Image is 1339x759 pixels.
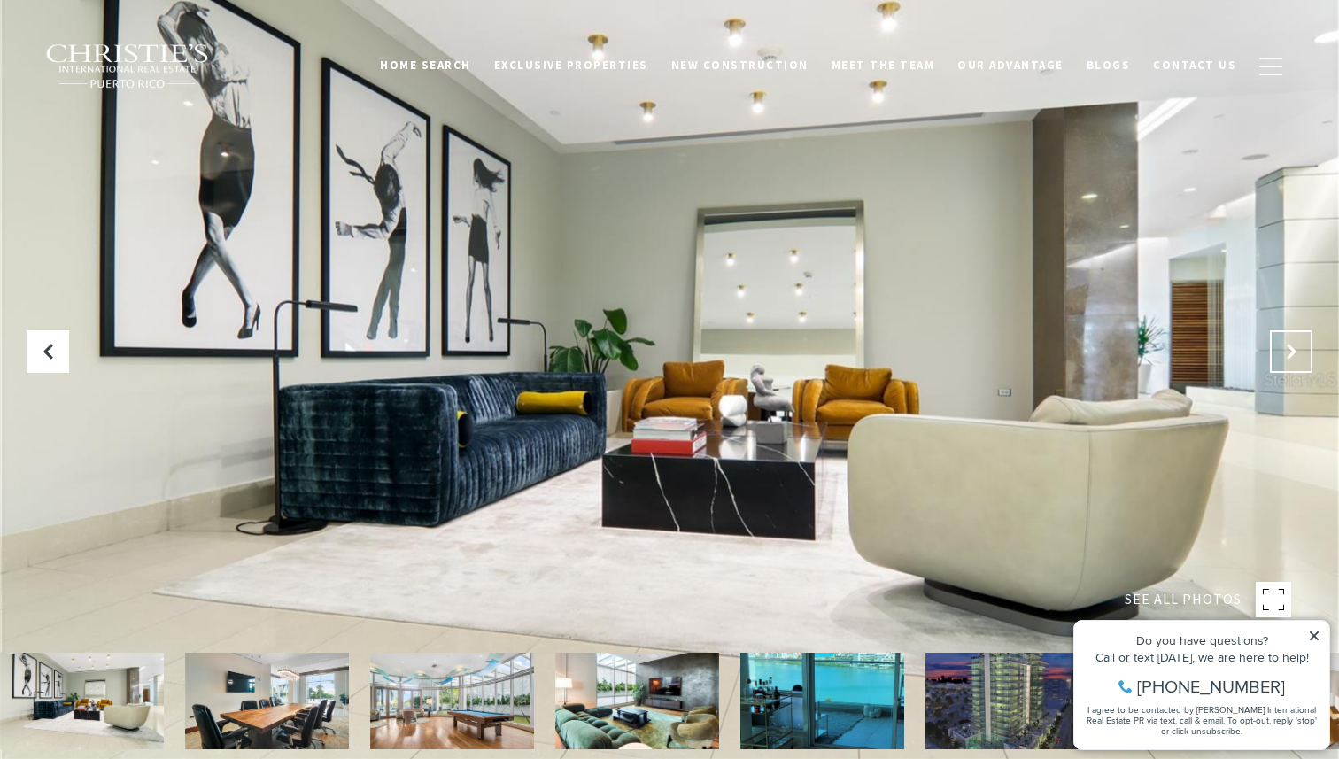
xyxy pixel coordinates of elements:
img: 555 Monserrate CONDOMINIO COSMOPOLITAN Unit: 1004 [740,653,904,749]
div: Call or text [DATE], we are here to help! [19,57,256,69]
div: Do you have questions? [19,40,256,52]
span: Contact Us [1153,58,1236,73]
a: Meet the Team [820,49,947,82]
a: Exclusive Properties [483,49,660,82]
img: 555 Monserrate CONDOMINIO COSMOPOLITAN Unit: 1004 [185,653,349,749]
a: New Construction [660,49,820,82]
span: [PHONE_NUMBER] [73,83,221,101]
span: SEE ALL PHOTOS [1125,588,1242,611]
span: Blogs [1087,58,1131,73]
button: button [1248,41,1294,92]
a: Blogs [1075,49,1142,82]
span: I agree to be contacted by [PERSON_NAME] International Real Estate PR via text, call & email. To ... [22,109,252,143]
img: 555 Monserrate CONDOMINIO COSMOPOLITAN Unit: 1004 [555,653,719,749]
img: 555 Monserrate CONDOMINIO COSMOPOLITAN Unit: 1004 [925,653,1089,749]
span: Exclusive Properties [494,58,648,73]
button: Next Slide [1270,330,1312,373]
a: Our Advantage [946,49,1075,82]
span: Our Advantage [957,58,1064,73]
img: Christie's International Real Estate black text logo [45,43,210,89]
button: Previous Slide [27,330,69,373]
a: Home Search [368,49,483,82]
span: New Construction [671,58,809,73]
img: 555 Monserrate CONDOMINIO COSMOPOLITAN Unit: 1004 [370,653,534,749]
